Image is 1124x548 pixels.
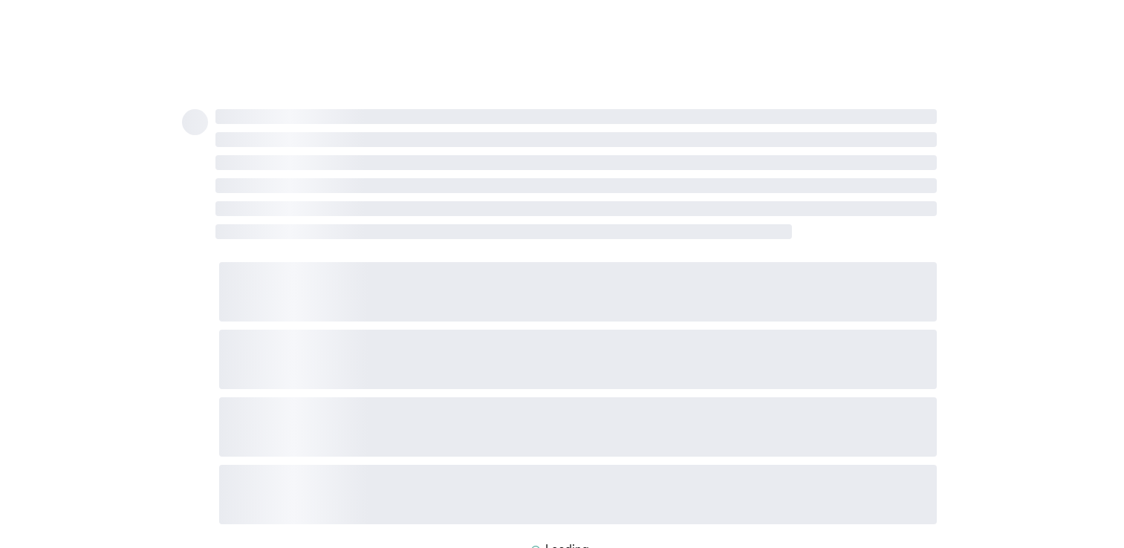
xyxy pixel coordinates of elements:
span: ‌ [215,109,937,124]
span: ‌ [219,465,937,524]
span: ‌ [215,201,937,216]
span: ‌ [215,224,793,239]
span: ‌ [219,397,937,457]
span: ‌ [215,178,937,193]
span: ‌ [182,109,208,135]
span: ‌ [219,262,937,322]
span: ‌ [215,155,937,170]
span: ‌ [215,132,937,147]
span: ‌ [219,330,937,389]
